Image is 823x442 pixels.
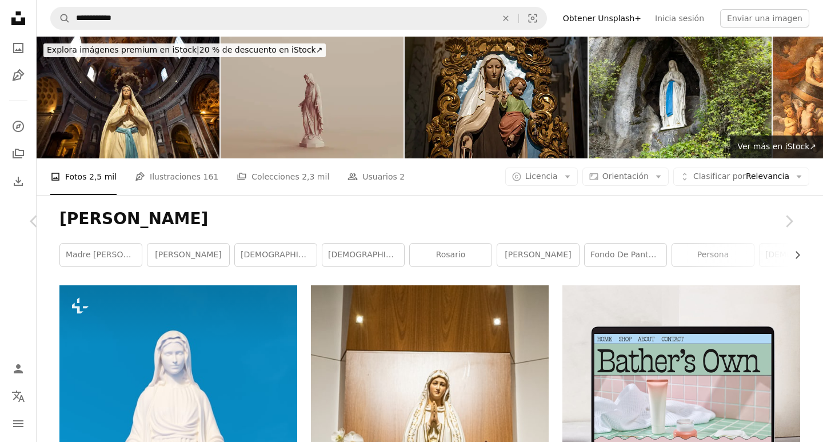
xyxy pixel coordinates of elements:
[7,115,30,138] a: Explorar
[7,357,30,380] a: Iniciar sesión / Registrarse
[525,172,558,181] span: Licencia
[302,170,329,183] span: 2,3 mil
[203,170,218,183] span: 161
[648,9,711,27] a: Inicia sesión
[602,172,649,181] span: Orientación
[7,385,30,408] button: Idioma
[673,168,809,186] button: Clasificar porRelevancia
[7,64,30,87] a: Ilustraciones
[322,244,404,266] a: [DEMOGRAPHIC_DATA] mío
[221,37,403,158] img: Estatua de la Virgen María escultura fondos neutros tonos suaves beige marrón cerámica cerámica v...
[519,7,546,29] button: Búsqueda visual
[585,244,666,266] a: Fondo de pantalla de [PERSON_NAME]
[730,136,823,158] a: Ver más en iStock↗
[37,37,333,64] a: Explora imágenes premium en iStock|20 % de descuento en iStock↗
[347,158,405,195] a: Usuarios 2
[43,43,326,57] div: 20 % de descuento en iStock ↗
[59,429,297,439] a: Una estatua de una mujer con un velo en la cabeza
[737,142,816,151] span: Ver más en iStock ↗
[51,7,70,29] button: Buscar en Unsplash
[505,168,578,186] button: Licencia
[147,244,229,266] a: [PERSON_NAME]
[405,37,588,158] img: Estatua religiosa de la Virgen María sosteniendo al niño Jesús
[37,37,219,158] img: Virgin Mary
[237,158,329,195] a: Colecciones 2,3 mil
[672,244,754,266] a: persona
[556,9,648,27] a: Obtener Unsplash+
[410,244,492,266] a: Rosario
[60,244,142,266] a: Madre [PERSON_NAME]
[59,209,800,229] h1: [PERSON_NAME]
[693,171,789,182] span: Relevancia
[399,170,405,183] span: 2
[135,158,218,195] a: Ilustraciones 161
[720,9,809,27] button: Enviar una imagen
[7,412,30,435] button: Menú
[497,244,579,266] a: [PERSON_NAME]
[582,168,669,186] button: Orientación
[754,166,823,276] a: Siguiente
[7,142,30,165] a: Colecciones
[589,37,772,158] img: Lourdes, France
[693,172,746,181] span: Clasificar por
[493,7,518,29] button: Borrar
[7,37,30,59] a: Fotos
[47,45,199,54] span: Explora imágenes premium en iStock |
[50,7,547,30] form: Encuentra imágenes en todo el sitio
[235,244,317,266] a: [DEMOGRAPHIC_DATA]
